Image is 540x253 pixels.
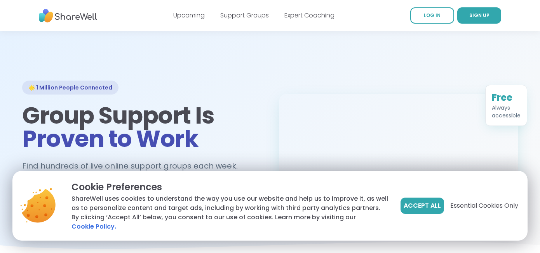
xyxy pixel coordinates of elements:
[492,102,521,117] div: Always accessible
[71,222,116,231] a: Cookie Policy.
[71,194,388,231] p: ShareWell uses cookies to understand the way you use our website and help us to improve it, as we...
[457,7,501,24] a: SIGN UP
[71,180,388,194] p: Cookie Preferences
[22,160,246,172] h2: Find hundreds of live online support groups each week.
[492,89,521,102] div: Free
[173,11,205,20] a: Upcoming
[284,11,334,20] a: Expert Coaching
[424,12,441,19] span: LOG IN
[401,198,444,214] button: Accept All
[22,81,118,95] div: 🌟 1 Million People Connected
[39,5,97,26] img: ShareWell Nav Logo
[404,201,441,210] span: Accept All
[220,11,269,20] a: Support Groups
[469,12,489,19] span: SIGN UP
[410,7,454,24] a: LOG IN
[22,122,198,155] span: Proven to Work
[450,201,518,210] span: Essential Cookies Only
[22,104,261,150] h1: Group Support Is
